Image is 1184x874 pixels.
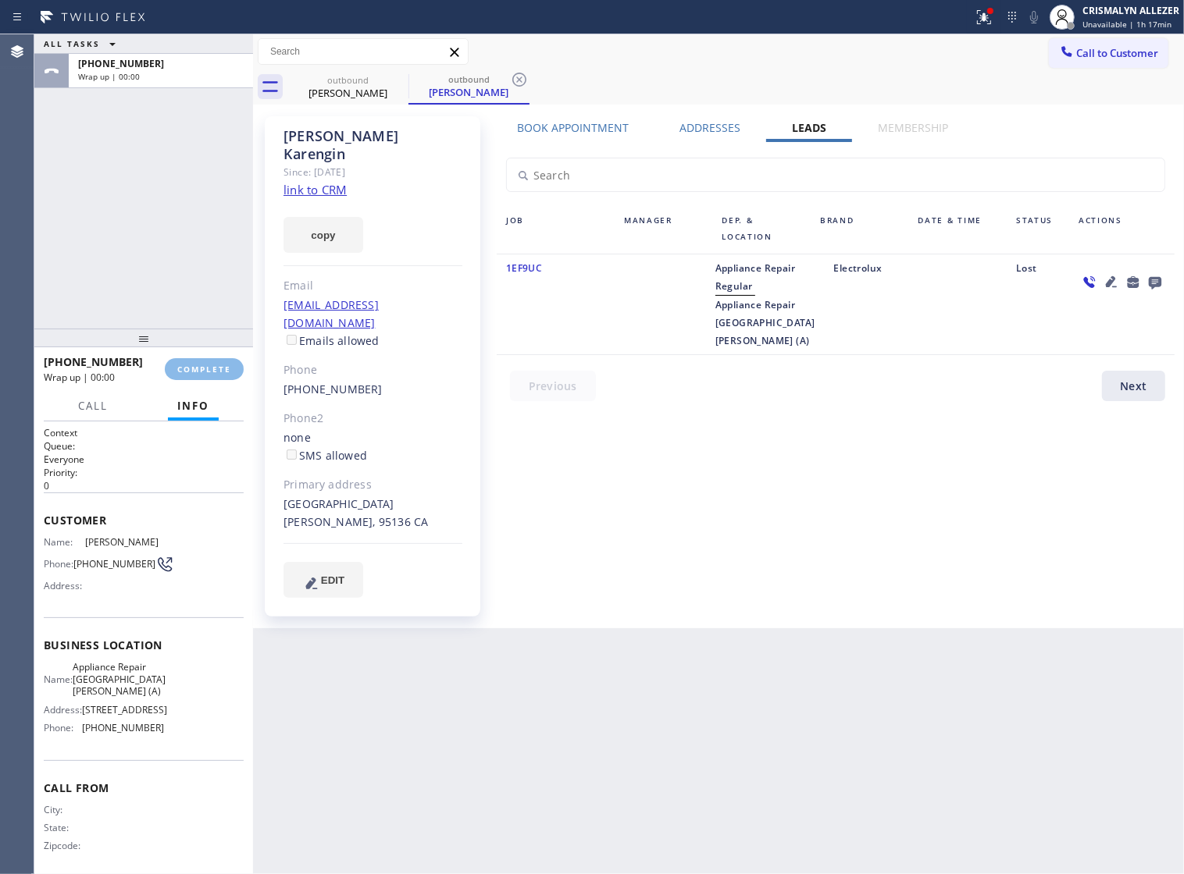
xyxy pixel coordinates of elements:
button: Call to Customer [1049,38,1168,68]
div: Primary address [284,476,462,494]
span: City: [44,804,85,815]
span: Wrap up | 00:00 [78,71,140,82]
div: Email [284,277,462,295]
span: Appliance Repair Regular [715,261,795,293]
button: Mute [1023,6,1045,28]
p: 0 [44,479,244,492]
span: Call [78,399,108,413]
div: [PERSON_NAME] [289,86,407,100]
span: ALL TASKS [44,38,100,49]
label: Addresses [679,120,740,135]
div: Actions [1069,212,1175,249]
div: Status [1007,212,1069,249]
span: Zipcode: [44,840,85,851]
a: link to CRM [284,182,347,197]
div: Christina Karengin [410,69,528,103]
p: Everyone [44,453,244,466]
div: Phone [284,361,462,379]
span: EDIT [321,574,344,586]
span: Wrap up | 00:00 [44,371,115,384]
div: Christina Karengin [289,69,407,105]
span: Address: [44,580,85,592]
div: CRISMALYN ALLEZER [1082,4,1179,17]
button: copy [284,217,363,253]
span: COMPLETE [177,364,231,375]
div: Manager [615,212,713,249]
h2: Queue: [44,439,244,453]
div: Brand [811,212,909,249]
span: Appliance Repair [GEOGRAPHIC_DATA][PERSON_NAME] (A) [715,298,815,347]
div: Dep. & Location [713,212,811,249]
div: none [284,429,462,465]
span: [PHONE_NUMBER] [44,354,143,369]
span: Name: [44,536,85,548]
label: SMS allowed [284,448,367,463]
div: [GEOGRAPHIC_DATA][PERSON_NAME], 95136 CA [284,496,462,531]
span: Phone: [44,722,82,734]
button: Call [69,391,117,421]
span: Address: [44,704,82,716]
span: Name: [44,673,73,685]
div: Date & Time [909,212,1007,249]
h2: Priority: [44,466,244,479]
label: Book Appointment [517,120,629,135]
div: [PERSON_NAME] Karengin [284,127,462,163]
span: [PHONE_NUMBER] [82,722,164,734]
span: Call From [44,780,244,795]
input: Emails allowed [287,335,297,345]
div: Electrolux [825,259,916,350]
label: Membership [878,120,948,135]
div: outbound [410,73,528,85]
div: outbound [289,74,407,86]
span: [PHONE_NUMBER] [73,558,155,570]
label: Emails allowed [284,333,380,348]
span: 1EF9UC [506,261,542,275]
label: Leads [792,120,826,135]
span: Customer [44,513,244,528]
input: Search [259,39,468,64]
a: [EMAIL_ADDRESS][DOMAIN_NAME] [284,297,379,330]
span: Appliance Repair [GEOGRAPHIC_DATA][PERSON_NAME] (A) [73,661,166,697]
div: Since: [DATE] [284,163,462,181]
div: Phone2 [284,410,462,428]
div: Lost [1007,259,1069,350]
input: SMS allowed [287,449,297,460]
span: [PERSON_NAME] [85,536,163,548]
span: [PHONE_NUMBER] [78,57,164,70]
input: Search [507,158,1164,191]
span: Business location [44,638,244,652]
span: Call to Customer [1076,46,1158,60]
button: EDIT [284,562,363,598]
span: Unavailable | 1h 17min [1082,19,1172,30]
div: Job [497,212,615,249]
span: State: [44,822,85,833]
span: Phone: [44,558,73,570]
button: Info [168,391,219,421]
a: [PHONE_NUMBER] [284,382,383,396]
h1: Context [44,426,244,439]
span: [STREET_ADDRESS] [82,704,167,716]
button: COMPLETE [165,358,244,380]
div: [PERSON_NAME] [410,85,528,99]
span: Info [177,399,209,413]
button: ALL TASKS [34,34,131,53]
